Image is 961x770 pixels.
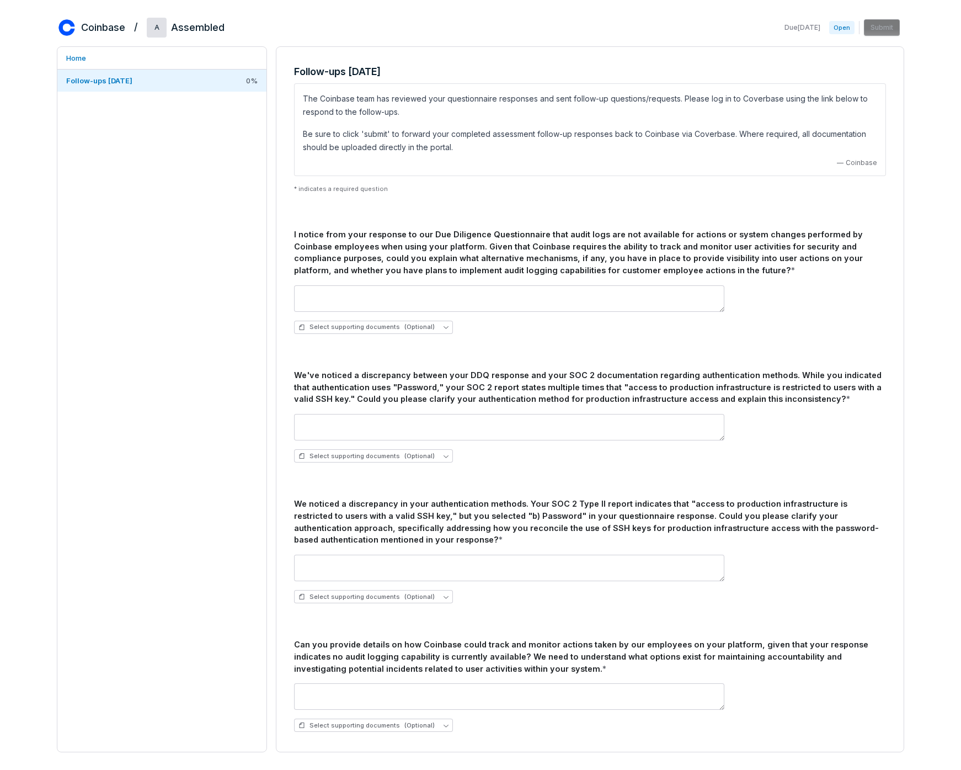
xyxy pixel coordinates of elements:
[298,721,435,730] span: Select supporting documents
[837,158,843,167] span: —
[57,70,266,92] a: Follow-ups [DATE]0%
[66,76,132,85] span: Follow-ups [DATE]
[846,158,877,167] span: Coinbase
[298,593,435,601] span: Select supporting documents
[829,21,855,34] span: Open
[246,76,258,86] span: 0 %
[294,185,886,193] p: * indicates a required question
[294,65,886,79] h3: Follow-ups [DATE]
[298,323,435,331] span: Select supporting documents
[57,47,266,69] a: Home
[784,23,820,32] span: Due [DATE]
[404,323,435,331] span: (Optional)
[171,20,225,35] h2: Assembled
[294,369,886,405] div: We've noticed a discrepancy between your DDQ response and your SOC 2 documentation regarding auth...
[294,639,886,675] div: Can you provide details on how Coinbase could track and monitor actions taken by our employees on...
[303,92,877,119] p: The Coinbase team has reviewed your questionnaire responses and sent follow-up questions/requests...
[298,452,435,460] span: Select supporting documents
[404,593,435,601] span: (Optional)
[404,452,435,460] span: (Optional)
[134,18,138,34] h2: /
[294,498,886,546] div: We noticed a discrepancy in your authentication methods. Your SOC 2 Type II report indicates that...
[303,128,877,154] p: Be sure to click 'submit' to forward your completed assessment follow-up responses back to Coinba...
[294,229,886,277] div: I notice from your response to our Due Diligence Questionnaire that audit logs are not available ...
[81,20,125,35] h2: Coinbase
[404,721,435,730] span: (Optional)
